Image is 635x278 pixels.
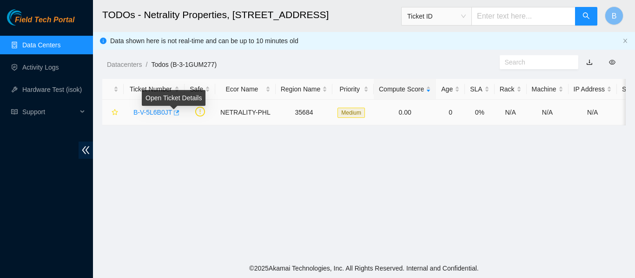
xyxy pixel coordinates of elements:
[146,61,147,68] span: /
[612,10,617,22] span: B
[142,90,205,106] div: Open Ticket Details
[22,41,60,49] a: Data Centers
[579,55,600,70] button: download
[527,100,569,125] td: N/A
[465,100,494,125] td: 0%
[582,12,590,21] span: search
[7,9,47,26] img: Akamai Technologies
[7,17,74,29] a: Akamai TechnologiesField Tech Portal
[569,100,617,125] td: N/A
[112,109,118,116] span: star
[586,58,593,66] a: download
[495,100,527,125] td: N/A
[15,16,74,25] span: Field Tech Portal
[22,64,59,71] a: Activity Logs
[471,7,575,26] input: Enter text here...
[505,57,566,67] input: Search
[79,142,93,159] span: double-left
[215,100,276,125] td: NETRALITY-PHL
[622,38,628,44] button: close
[436,100,465,125] td: 0
[107,105,119,120] button: star
[276,100,333,125] td: 35684
[575,7,597,26] button: search
[93,259,635,278] footer: © 2025 Akamai Technologies, Inc. All Rights Reserved. Internal and Confidential.
[11,109,18,115] span: read
[151,61,217,68] a: Todos (B-3-1GUM277)
[133,109,172,116] a: B-V-5L6B0JT
[107,61,142,68] a: Datacenters
[22,103,77,121] span: Support
[609,59,615,65] span: eye
[337,108,365,118] span: Medium
[407,9,466,23] span: Ticket ID
[22,86,82,93] a: Hardware Test (isok)
[605,6,623,25] button: B
[374,100,436,125] td: 0.00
